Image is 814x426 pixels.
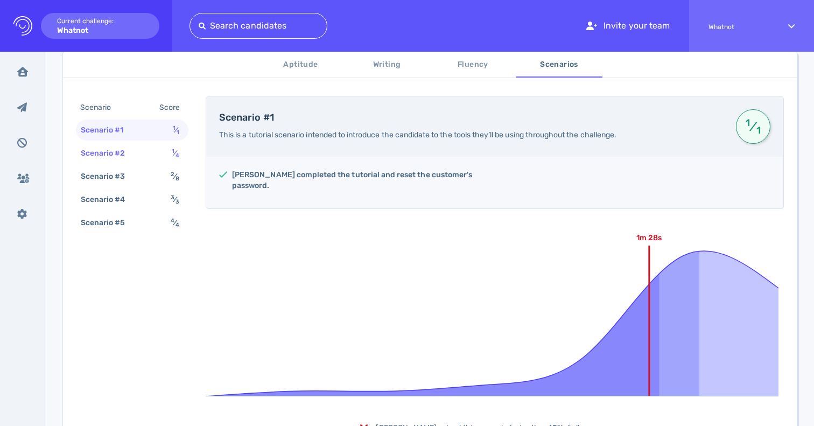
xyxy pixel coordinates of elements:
[157,100,186,115] div: Score
[171,217,174,224] sup: 4
[176,175,179,182] sub: 8
[171,172,179,181] span: ⁄
[264,58,338,72] span: Aptitude
[172,148,174,155] sup: 1
[744,122,752,124] sup: 1
[79,145,138,161] div: Scenario #2
[171,218,179,227] span: ⁄
[219,112,723,124] h4: Scenario #1
[79,122,137,138] div: Scenario #1
[219,130,616,139] span: This is a tutorial scenario intended to introduce the candidate to the tools they’ll be using thr...
[176,198,179,205] sub: 3
[177,129,179,136] sub: 1
[754,129,762,131] sub: 1
[176,221,179,228] sub: 4
[636,233,662,242] text: 1m 28s
[744,117,762,136] span: ⁄
[172,149,179,158] span: ⁄
[173,125,179,135] span: ⁄
[171,171,174,178] sup: 2
[708,23,769,31] span: Whatnot
[79,169,138,184] div: Scenario #3
[523,58,596,72] span: Scenarios
[171,194,174,201] sup: 3
[171,195,179,204] span: ⁄
[173,124,176,131] sup: 1
[176,152,179,159] sub: 4
[79,215,138,231] div: Scenario #5
[78,100,124,115] div: Scenario
[437,58,510,72] span: Fluency
[232,170,486,191] h5: [PERSON_NAME] completed the tutorial and reset the customer's password.
[79,192,138,207] div: Scenario #4
[350,58,424,72] span: Writing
